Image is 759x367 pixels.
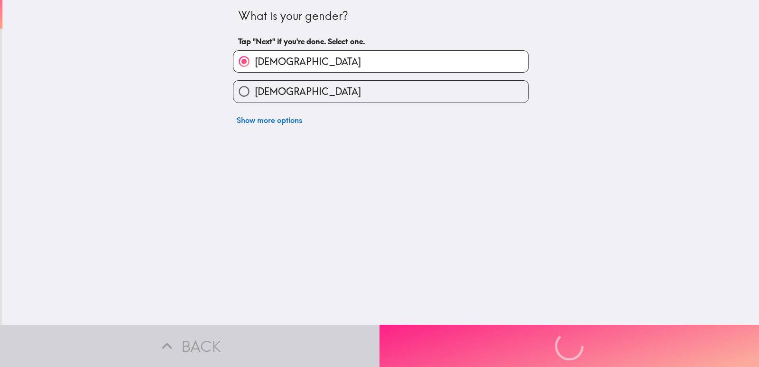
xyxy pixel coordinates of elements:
span: [DEMOGRAPHIC_DATA] [255,85,361,98]
h6: Tap "Next" if you're done. Select one. [238,36,524,47]
button: Show more options [233,111,306,130]
span: [DEMOGRAPHIC_DATA] [255,55,361,68]
button: [DEMOGRAPHIC_DATA] [233,81,528,102]
button: [DEMOGRAPHIC_DATA] [233,51,528,72]
div: What is your gender? [238,8,524,24]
